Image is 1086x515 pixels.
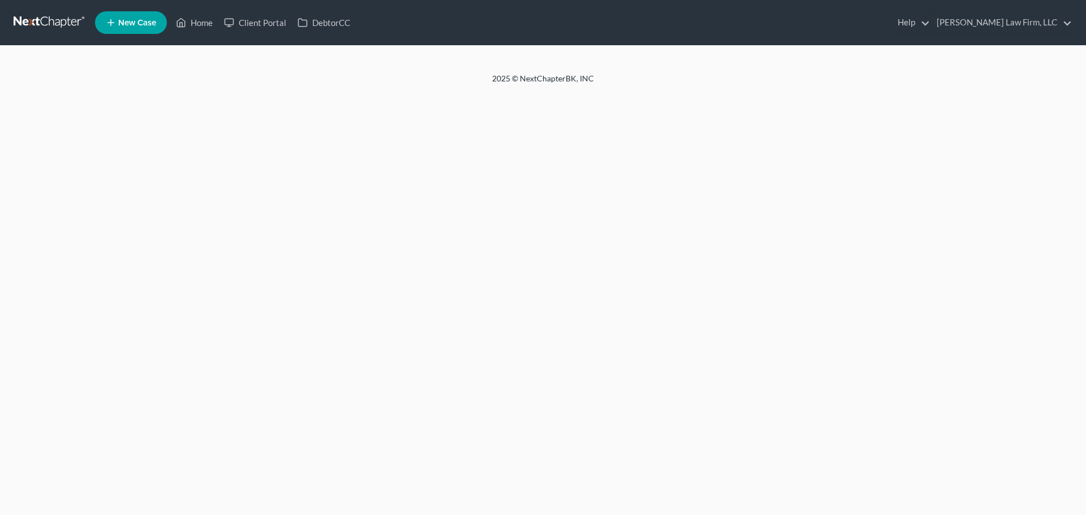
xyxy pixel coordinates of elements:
[892,12,930,33] a: Help
[170,12,218,33] a: Home
[95,11,167,34] new-legal-case-button: New Case
[292,12,356,33] a: DebtorCC
[931,12,1072,33] a: [PERSON_NAME] Law Firm, LLC
[221,73,865,93] div: 2025 © NextChapterBK, INC
[218,12,292,33] a: Client Portal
